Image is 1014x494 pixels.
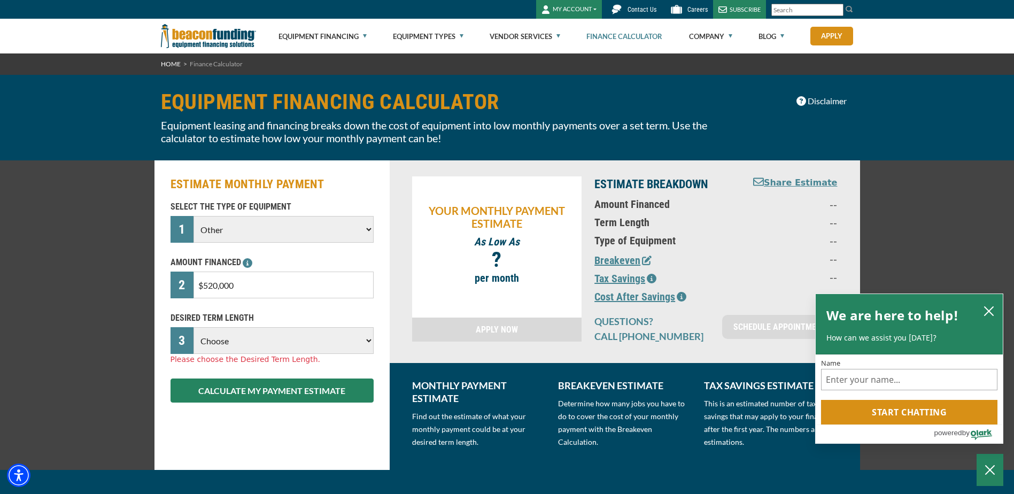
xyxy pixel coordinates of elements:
button: close chatbox [980,303,997,318]
p: How can we assist you [DATE]? [826,333,992,343]
a: Finance Calculator [586,19,662,53]
a: Company [689,19,732,53]
label: Name [821,360,997,367]
p: Find out the estimate of what your monthly payment could be at your desired term length. [412,410,545,449]
p: As Low As [417,235,577,248]
img: Search [845,5,854,13]
a: Equipment Financing [278,19,367,53]
button: Start chatting [821,400,997,424]
p: ESTIMATE BREAKDOWN [594,176,731,192]
p: QUESTIONS? [594,315,709,328]
button: Close Chatbox [977,454,1003,486]
a: Apply [810,27,853,45]
p: Amount Financed [594,198,731,211]
div: 3 [171,327,194,354]
div: Accessibility Menu [7,464,30,487]
button: Cost After Savings [594,289,686,305]
p: SELECT THE TYPE OF EQUIPMENT [171,200,374,213]
p: Type of Equipment [594,234,731,247]
p: -- [744,216,837,229]
p: TAX SAVINGS ESTIMATE [704,379,837,392]
p: DESIRED TERM LENGTH [171,312,374,325]
div: 2 [171,272,194,298]
span: Finance Calculator [190,60,243,68]
p: Determine how many jobs you have to do to cover the cost of your monthly payment with the Breakev... [558,397,691,449]
p: CALL [PHONE_NUMBER] [594,330,709,343]
h1: EQUIPMENT FINANCING CALCULATOR [161,91,736,113]
a: Vendor Services [490,19,560,53]
a: SCHEDULE APPOINTMENT [722,315,837,339]
button: CALCULATE MY PAYMENT ESTIMATE [171,379,374,403]
p: -- [744,198,837,211]
a: APPLY NOW [412,318,582,342]
p: -- [744,271,837,283]
p: AMOUNT FINANCED [171,256,374,269]
span: Disclaimer [808,95,847,107]
p: -- [744,234,837,247]
p: MONTHLY PAYMENT ESTIMATE [412,379,545,405]
a: Blog [758,19,784,53]
div: 1 [171,216,194,243]
img: Beacon Funding Corporation logo [161,19,256,53]
div: olark chatbox [815,294,1003,444]
input: Name [821,369,997,390]
div: Please choose the Desired Term Length. [171,354,374,365]
span: Contact Us [628,6,656,13]
p: This is an estimated number of tax savings that may apply to your financing after the first year.... [704,397,837,449]
p: BREAKEVEN ESTIMATE [558,379,691,392]
p: YOUR MONTHLY PAYMENT ESTIMATE [417,204,577,230]
a: Clear search text [832,6,841,14]
input: Search [771,4,843,16]
h2: ESTIMATE MONTHLY PAYMENT [171,176,374,192]
h2: We are here to help! [826,305,958,326]
p: Term Length [594,216,731,229]
button: Tax Savings [594,271,656,287]
span: Careers [687,6,708,13]
p: Equipment leasing and financing breaks down the cost of equipment into low monthly payments over ... [161,119,736,144]
p: -- [744,289,837,302]
span: by [962,426,970,439]
input: $ [193,272,373,298]
button: Breakeven [594,252,652,268]
a: Powered by Olark [934,425,1003,443]
a: Equipment Types [393,19,463,53]
p: ? [417,253,577,266]
button: Disclaimer [789,91,854,111]
p: -- [744,252,837,265]
span: powered [934,426,962,439]
button: Share Estimate [753,176,838,190]
p: per month [417,272,577,284]
a: HOME [161,60,181,68]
